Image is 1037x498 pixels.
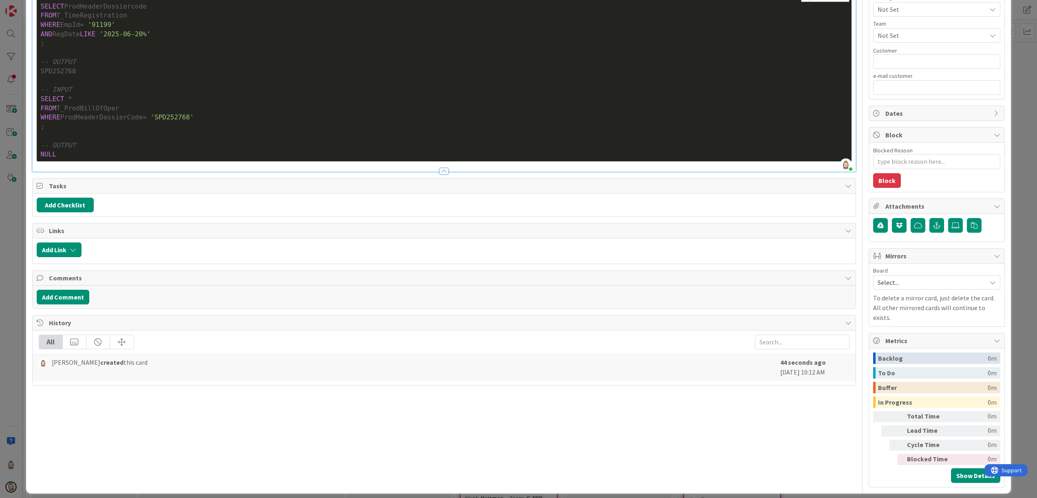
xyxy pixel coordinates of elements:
[907,425,952,436] div: Lead Time
[873,173,901,188] button: Block
[878,367,988,379] div: To Do
[41,113,60,121] span: WHERE
[41,95,64,103] span: SELECT
[873,147,913,154] label: Blocked Reason
[41,39,848,48] div: ;
[878,277,982,288] span: Select...
[878,382,988,393] div: Buffer
[873,21,1000,26] div: Team
[37,198,94,212] button: Add Checklist
[907,454,952,465] div: Blocked Time
[878,31,986,40] span: Not Set
[41,11,848,20] div: T_TimeRegistration
[878,4,982,15] span: Not Set
[878,397,988,408] div: In Progress
[885,108,990,118] span: Dates
[951,468,1000,483] button: Show Details
[41,104,848,113] div: T_ProdBillOfOper
[955,454,997,465] div: 0m
[41,11,57,19] span: FROM
[41,2,64,10] span: SELECT
[99,30,150,38] span: '2025-06-20%'
[873,47,897,54] label: Customer
[41,150,57,158] span: NULL
[41,21,60,29] span: WHERE
[100,358,124,366] b: created
[878,353,988,364] div: Backlog
[80,21,84,29] span: =
[885,336,990,346] span: Metrics
[41,30,848,39] div: RegDate
[39,335,63,349] div: All
[37,290,89,304] button: Add Comment
[780,357,849,377] div: [DATE] 10:12 AM
[49,226,841,236] span: Links
[988,367,997,379] div: 0m
[885,130,990,140] span: Block
[873,73,1000,79] div: e-mail customer
[988,382,997,393] div: 0m
[49,273,841,283] span: Comments
[41,141,76,149] span: -- OUTPUT
[955,440,997,451] div: 0m
[907,440,952,451] div: Cycle Time
[49,181,841,191] span: Tasks
[37,242,82,257] button: Add Link
[873,293,1000,322] p: To delete a mirror card, just delete the card. All other mirrored cards will continue to exists.
[52,357,148,367] span: [PERSON_NAME] this card
[988,353,997,364] div: 0m
[41,113,848,122] div: ProdHeaderDossierCode
[41,86,72,93] span: -- INPUT
[80,30,96,38] span: LIKE
[955,425,997,436] div: 0m
[150,113,194,121] span: 'SPD252768'
[873,268,888,273] span: Board
[780,358,826,366] b: 44 seconds ago
[41,122,848,132] div: ;
[39,358,48,367] img: Rv
[49,318,841,328] span: History
[988,397,997,408] div: 0m
[755,335,849,349] input: Search...
[955,411,997,422] div: 0m
[885,251,990,261] span: Mirrors
[41,20,848,30] div: EmpId
[41,67,848,76] div: SPD252768
[143,113,147,121] span: =
[840,159,852,170] img: LaT3y7r22MuEzJAq8SoXmSHa1xSW2awU.png
[41,30,53,38] span: AND
[88,21,115,29] span: '91199'
[17,1,37,11] span: Support
[41,58,76,66] span: -- OUTPUT
[41,104,57,112] span: FROM
[885,201,990,211] span: Attachments
[907,411,952,422] div: Total Time
[41,2,848,11] div: ProdHeaderDossiercode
